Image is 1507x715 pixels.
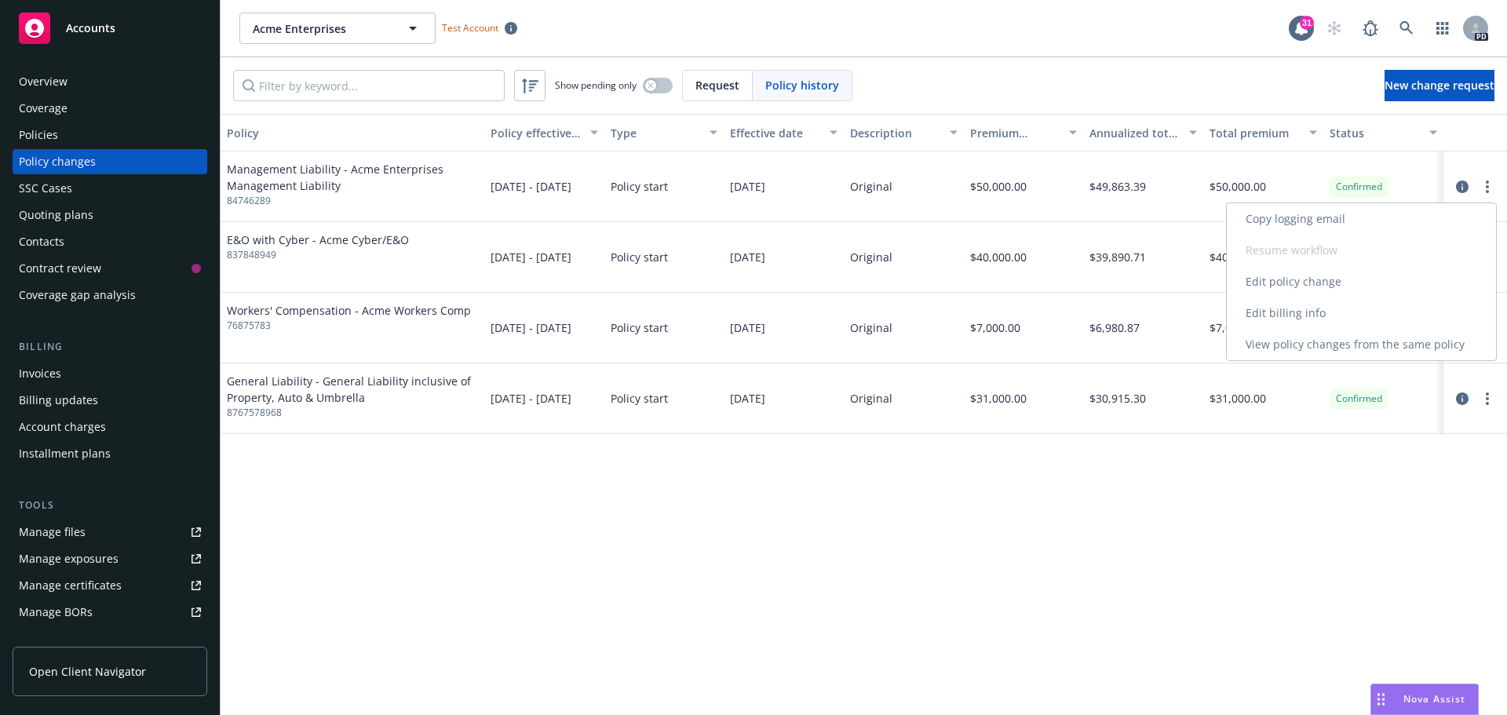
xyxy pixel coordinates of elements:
span: $39,890.71 [1089,249,1146,265]
span: 837848949 [227,248,409,262]
button: Effective date [724,114,844,151]
span: [DATE] [730,390,765,407]
span: $6,980.87 [1089,319,1140,336]
div: Summary of insurance [19,626,138,651]
input: Filter by keyword... [233,70,505,101]
div: Overview [19,69,68,94]
span: [DATE] - [DATE] [491,178,571,195]
span: Open Client Navigator [29,663,146,680]
a: Edit policy change [1227,266,1496,297]
span: Policy start [611,319,668,336]
div: Original [850,319,892,336]
span: Test Account [436,20,524,36]
a: Policies [13,122,207,148]
span: $40,000.00 [1210,249,1266,265]
div: Coverage [19,96,68,121]
a: circleInformation [1453,177,1472,196]
span: Confirmed [1336,180,1382,194]
a: Switch app [1427,13,1458,44]
a: Coverage gap analysis [13,283,207,308]
span: Request [695,77,739,93]
span: Policy history [765,77,839,93]
a: Edit billing info [1227,297,1496,329]
button: Acme Enterprises [239,13,436,44]
a: Quoting plans [13,202,207,228]
div: Manage files [19,520,86,545]
div: Tools [13,498,207,513]
div: Manage exposures [19,546,119,571]
div: SSC Cases [19,176,72,201]
span: $50,000.00 [1210,178,1266,195]
span: $31,000.00 [970,390,1027,407]
div: Invoices [19,361,61,386]
a: Accounts [13,6,207,50]
span: [DATE] [730,319,765,336]
div: Total premium [1210,125,1300,141]
span: E&O with Cyber - Acme Cyber/E&O [227,232,409,248]
div: Billing updates [19,388,98,413]
div: Original [850,390,892,407]
div: Billing [13,339,207,355]
span: Test Account [442,21,498,35]
span: General Liability - General Liability inclusive of Property, Auto & Umbrella [227,373,478,406]
button: Policy [221,114,484,151]
div: Status [1330,125,1420,141]
a: Invoices [13,361,207,386]
div: Quoting plans [19,202,93,228]
button: Type [604,114,724,151]
button: Nova Assist [1370,684,1479,715]
a: Report a Bug [1355,13,1386,44]
div: Drag to move [1371,684,1391,714]
a: Search [1391,13,1422,44]
div: Description [850,125,940,141]
div: 31 [1300,16,1314,30]
span: $50,000.00 [970,178,1027,195]
div: Policy [227,125,478,141]
span: Manage exposures [13,546,207,571]
span: Management Liability - Acme Enterprises Management Liability [227,161,478,194]
span: Workers' Compensation - Acme Workers Comp [227,302,471,319]
span: Accounts [66,22,115,35]
span: Acme Enterprises [253,20,389,37]
a: Billing updates [13,388,207,413]
a: Summary of insurance [13,626,207,651]
div: Contract review [19,256,101,281]
button: Policy effective dates [484,114,604,151]
span: $31,000.00 [1210,390,1266,407]
span: Policy start [611,178,668,195]
span: [DATE] - [DATE] [491,390,571,407]
span: $49,863.39 [1089,178,1146,195]
span: [DATE] - [DATE] [491,319,571,336]
span: Confirmed [1336,392,1382,406]
span: $40,000.00 [970,249,1027,265]
div: Premium change [970,125,1060,141]
a: Manage files [13,520,207,545]
div: Manage certificates [19,573,122,598]
a: SSC Cases [13,176,207,201]
span: [DATE] - [DATE] [491,249,571,265]
a: New change request [1385,70,1494,101]
div: Effective date [730,125,820,141]
div: Policies [19,122,58,148]
span: 8767578968 [227,406,478,420]
div: Original [850,178,892,195]
a: Overview [13,69,207,94]
a: Coverage [13,96,207,121]
span: [DATE] [730,178,765,195]
span: $7,000.00 [970,319,1020,336]
button: Total premium [1203,114,1323,151]
div: Contacts [19,229,64,254]
div: Type [611,125,701,141]
span: [DATE] [730,249,765,265]
a: Manage BORs [13,600,207,625]
div: Manage BORs [19,600,93,625]
span: 76875783 [227,319,471,333]
button: Premium change [964,114,1084,151]
button: Description [844,114,964,151]
span: 84746289 [227,194,478,208]
a: Contract review [13,256,207,281]
span: Show pending only [555,78,637,92]
div: Policy effective dates [491,125,581,141]
a: View policy changes from the same policy [1227,329,1496,360]
span: Policy start [611,390,668,407]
